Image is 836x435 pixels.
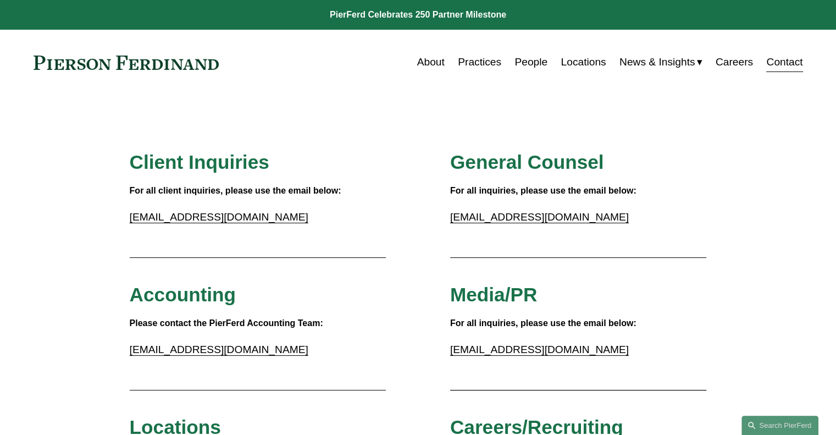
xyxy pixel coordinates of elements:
[130,318,323,328] strong: Please contact the PierFerd Accounting Team:
[458,52,501,73] a: Practices
[450,284,537,305] span: Media/PR
[130,151,269,173] span: Client Inquiries
[766,52,802,73] a: Contact
[514,52,547,73] a: People
[450,211,629,223] a: [EMAIL_ADDRESS][DOMAIN_NAME]
[561,52,606,73] a: Locations
[741,416,818,435] a: Search this site
[450,151,604,173] span: General Counsel
[619,53,695,72] span: News & Insights
[130,211,308,223] a: [EMAIL_ADDRESS][DOMAIN_NAME]
[130,284,236,305] span: Accounting
[417,52,445,73] a: About
[450,186,636,195] strong: For all inquiries, please use the email below:
[716,52,753,73] a: Careers
[450,318,636,328] strong: For all inquiries, please use the email below:
[619,52,702,73] a: folder dropdown
[450,344,629,355] a: [EMAIL_ADDRESS][DOMAIN_NAME]
[130,344,308,355] a: [EMAIL_ADDRESS][DOMAIN_NAME]
[130,186,341,195] strong: For all client inquiries, please use the email below:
